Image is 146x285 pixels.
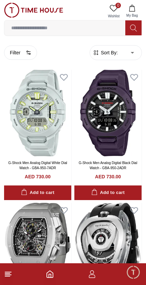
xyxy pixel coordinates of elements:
[8,161,67,170] a: G-Shock Men Analog Digital White Dial Watch - GBA-950-7ADR
[124,13,141,18] span: My Bag
[74,185,142,200] button: Add to cart
[4,3,63,18] img: ...
[122,3,142,20] button: My Bag
[25,173,51,180] h4: AED 730.00
[21,189,54,197] div: Add to cart
[79,161,137,170] a: G-Shock Men Analog Digital Black Dial Watch - GBA-950-2ADR
[126,265,141,280] div: Chat Widget
[4,185,71,200] button: Add to cart
[4,46,37,60] button: Filter
[93,49,118,56] button: Sort By:
[4,70,71,156] img: G-Shock Men Analog Digital White Dial Watch - GBA-950-7ADR
[115,3,121,8] span: 0
[46,270,54,278] a: Home
[105,14,122,19] span: Wishlist
[74,70,142,156] img: G-Shock Men Analog Digital Black Dial Watch - GBA-950-2ADR
[91,189,125,197] div: Add to cart
[99,49,118,56] span: Sort By:
[95,173,121,180] h4: AED 730.00
[105,3,122,20] a: 0Wishlist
